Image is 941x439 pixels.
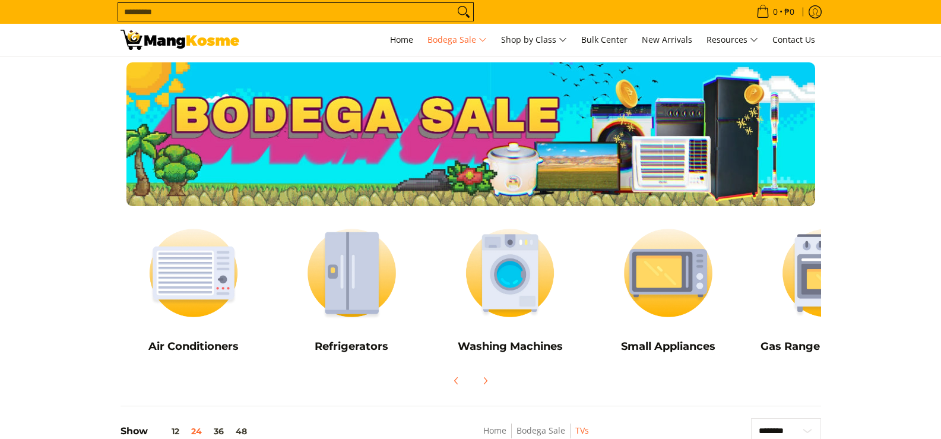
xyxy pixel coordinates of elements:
a: Home [384,24,419,56]
a: Cookers Gas Range and Cookers [753,218,900,362]
img: Refrigerators [278,218,425,328]
span: Home [390,34,413,45]
span: • [753,5,798,18]
span: Bulk Center [581,34,628,45]
h5: Air Conditioners [121,340,267,353]
h5: Small Appliances [595,340,742,353]
a: Resources [701,24,764,56]
a: Contact Us [766,24,821,56]
span: TVs [575,424,589,438]
button: 48 [230,427,253,436]
span: Shop by Class [501,33,567,48]
a: Home [483,425,506,436]
h5: Gas Range and Cookers [753,340,900,353]
span: New Arrivals [642,34,692,45]
img: Bodega Sale l Mang Kosme: Cost-Efficient &amp; Quality Home Appliances TVs [121,30,239,50]
a: New Arrivals [636,24,698,56]
a: Air Conditioners Air Conditioners [121,218,267,362]
h5: Show [121,425,253,437]
button: Next [472,368,498,394]
button: 36 [208,427,230,436]
a: Washing Machines Washing Machines [437,218,584,362]
h5: Refrigerators [278,340,425,353]
span: Resources [706,33,758,48]
span: Contact Us [772,34,815,45]
h5: Washing Machines [437,340,584,353]
span: ₱0 [782,8,796,16]
a: Small Appliances Small Appliances [595,218,742,362]
a: Shop by Class [495,24,573,56]
button: 24 [185,427,208,436]
a: Bulk Center [575,24,633,56]
a: Refrigerators Refrigerators [278,218,425,362]
a: Bodega Sale [422,24,493,56]
button: Search [454,3,473,21]
img: Cookers [753,218,900,328]
img: Small Appliances [595,218,742,328]
img: Air Conditioners [121,218,267,328]
span: Bodega Sale [427,33,487,48]
nav: Main Menu [251,24,821,56]
button: 12 [148,427,185,436]
img: Washing Machines [437,218,584,328]
button: Previous [443,368,470,394]
a: Bodega Sale [517,425,565,436]
span: 0 [771,8,780,16]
